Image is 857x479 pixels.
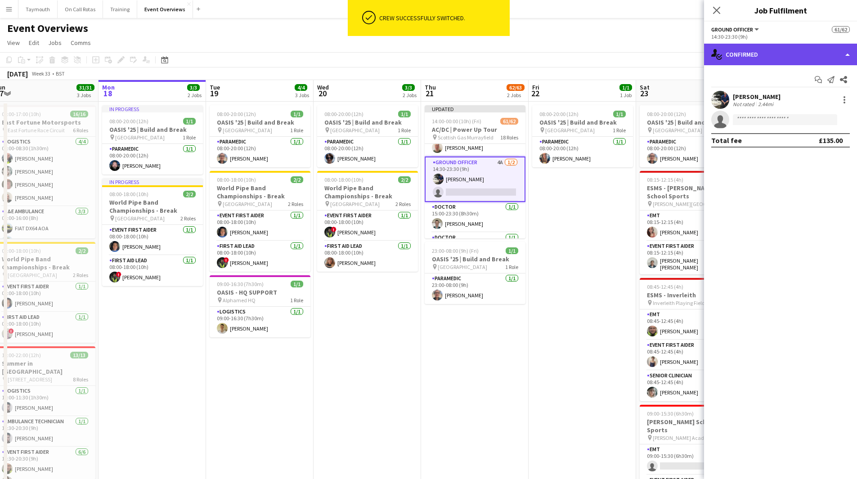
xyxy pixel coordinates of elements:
span: 2 Roles [395,201,411,207]
span: 08:45-12:45 (4h) [647,283,683,290]
span: 10:00-22:00 (12h) [2,352,41,358]
span: 2 Roles [288,201,303,207]
span: 1 Role [183,134,196,141]
span: [STREET_ADDRESS] [8,376,52,383]
button: On Call Rotas [58,0,103,18]
div: Updated [425,105,525,112]
span: ! [116,272,121,277]
span: [PERSON_NAME][GEOGRAPHIC_DATA] [653,201,718,207]
span: 08:00-20:00 (12h) [647,111,686,117]
span: [GEOGRAPHIC_DATA] [438,264,487,270]
div: 09:00-16:30 (7h30m)1/1OASIS - HQ SUPPORT Alphamed HQ1 RoleLogistics1/109:00-16:30 (7h30m)[PERSON_... [210,275,310,337]
span: 1 Role [613,127,626,134]
span: [GEOGRAPHIC_DATA] [330,201,380,207]
div: In progress08:00-18:00 (10h)2/2World Pipe Band Championships - Break [GEOGRAPHIC_DATA]2 RolesEven... [102,178,203,286]
span: [GEOGRAPHIC_DATA] [115,215,165,222]
span: 19 [208,88,220,98]
button: Training [103,0,137,18]
span: ! [9,328,14,334]
div: In progress08:00-20:00 (12h)1/1OASIS '25 | Build and Break [GEOGRAPHIC_DATA]1 RoleParamedic1/108:... [102,105,203,175]
app-job-card: 08:00-18:00 (10h)2/2World Pipe Band Championships - Break [GEOGRAPHIC_DATA]2 RolesEvent First Aid... [210,171,310,272]
div: Crew successfully switched. [379,14,506,22]
span: East Fortune Race Circuit [8,127,65,134]
span: 23 [638,88,650,98]
h3: OASIS '25 | Build and Break [317,118,418,126]
app-job-card: 23:00-08:00 (9h) (Fri)1/1OASIS '25 | Build and Break [GEOGRAPHIC_DATA]1 RoleParamedic1/123:00-08:... [425,242,525,304]
span: 1 Role [505,264,518,270]
app-job-card: Updated14:00-00:00 (10h) (Fri)61/62AC/DC | Power Up Tour Scottish Gas Murrayfield18 Roles[PERSON_... [425,105,525,238]
span: [GEOGRAPHIC_DATA] [545,127,595,134]
span: 08:00-18:00 (10h) [324,176,363,183]
span: Alphamed HQ [223,297,256,304]
span: 2/2 [398,176,411,183]
span: [GEOGRAPHIC_DATA] [8,272,57,278]
span: 62/63 [507,84,525,91]
span: 18 Roles [500,134,518,141]
span: 22 [531,88,539,98]
span: 23:00-08:00 (9h) (Fri) [432,247,479,254]
div: In progress [102,105,203,112]
span: 2/2 [183,191,196,197]
span: 21 [423,88,436,98]
span: Jobs [48,39,62,47]
app-card-role: EMT1/108:15-12:15 (4h)[PERSON_NAME] [640,210,740,241]
h3: OASIS '25 | Build and Break [532,118,633,126]
app-card-role: First Aid Lead1/108:00-18:00 (10h)[PERSON_NAME] [317,241,418,272]
span: Wed [317,83,329,91]
div: 08:45-12:45 (4h)3/3ESMS - Inverleith Inverleith Playing Fields3 RolesEMT1/108:45-12:45 (4h)[PERSO... [640,278,740,401]
a: Edit [25,37,43,49]
span: 2/2 [291,176,303,183]
button: Event Overviews [137,0,193,18]
span: [GEOGRAPHIC_DATA] [330,127,380,134]
span: 08:00-20:00 (12h) [109,118,148,125]
h3: World Pipe Band Championships - Break [210,184,310,200]
app-card-role: EMT0/109:00-15:30 (6h30m) [640,444,740,475]
h3: OASIS '25 | Build and Break [640,118,740,126]
div: 3 Jobs [295,92,309,98]
app-card-role: Event First Aider1/108:00-18:00 (10h)[PERSON_NAME] [210,210,310,241]
app-job-card: 08:00-20:00 (12h)1/1OASIS '25 | Build and Break [GEOGRAPHIC_DATA]1 RoleParamedic1/108:00-20:00 (1... [317,105,418,167]
h3: OASIS '25 | Build and Break [102,125,203,134]
app-card-role: Event First Aider1/108:00-18:00 (10h)![PERSON_NAME] [317,210,418,241]
span: Scottish Gas Murrayfield [438,134,494,141]
div: 08:00-20:00 (12h)1/1OASIS '25 | Build and Break [GEOGRAPHIC_DATA]1 RoleParamedic1/108:00-20:00 (1... [532,105,633,167]
app-card-role: Senior Clinician1/108:45-12:45 (4h)[PERSON_NAME] [640,371,740,401]
span: 4/4 [295,84,307,91]
span: 13/13 [70,352,88,358]
span: Sat [640,83,650,91]
app-job-card: 08:00-20:00 (12h)1/1OASIS '25 | Build and Break [GEOGRAPHIC_DATA]1 RoleParamedic1/108:00-20:00 (1... [640,105,740,167]
button: Taymouth [18,0,58,18]
span: 1/1 [613,111,626,117]
span: 09:00-16:30 (7h30m) [217,281,264,287]
app-card-role: First Aid Lead1/108:00-18:00 (10h)![PERSON_NAME] [210,241,310,272]
span: 3/3 [187,84,200,91]
span: 08:00-18:00 (10h) [217,176,256,183]
h3: OASIS - HQ SUPPORT [210,288,310,296]
span: 08:00-18:00 (10h) [2,247,41,254]
app-job-card: 08:00-18:00 (10h)2/2World Pipe Band Championships - Break [GEOGRAPHIC_DATA]2 RolesEvent First Aid... [317,171,418,272]
span: 1/1 [506,247,518,254]
app-card-role: Event First Aider1/108:45-12:45 (4h)[PERSON_NAME] [640,340,740,371]
div: [PERSON_NAME] [733,93,781,101]
div: Confirmed [704,44,857,65]
span: 1 Role [398,127,411,134]
h3: World Pipe Band Championships - Break [317,184,418,200]
span: 3/3 [402,84,415,91]
div: BST [56,70,65,77]
app-card-role: Paramedic1/108:00-20:00 (12h)[PERSON_NAME] [640,137,740,167]
span: 1/1 [619,84,632,91]
span: 6 Roles [73,127,88,134]
div: In progress [102,178,203,185]
app-job-card: 08:15-12:15 (4h)2/2ESMS - [PERSON_NAME] School Sports [PERSON_NAME][GEOGRAPHIC_DATA]2 RolesEMT1/1... [640,171,740,274]
app-card-role: Paramedic1/123:00-08:00 (9h)[PERSON_NAME] [425,273,525,304]
span: Mon [102,83,115,91]
span: 20 [316,88,329,98]
span: View [7,39,20,47]
div: [DATE] [7,69,28,78]
span: ! [224,257,229,263]
span: 31/31 [76,84,94,91]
